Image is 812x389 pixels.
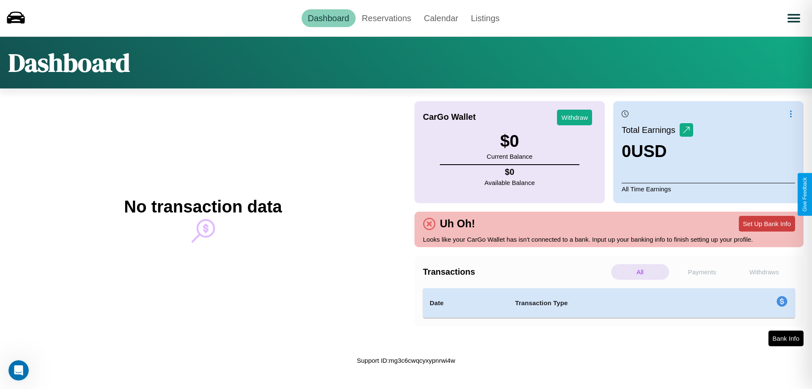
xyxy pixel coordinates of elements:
[802,177,808,212] div: Give Feedback
[430,298,502,308] h4: Date
[423,267,609,277] h4: Transactions
[124,197,282,216] h2: No transaction data
[8,360,29,381] iframe: Intercom live chat
[782,6,806,30] button: Open menu
[436,218,479,230] h4: Uh Oh!
[557,110,592,125] button: Withdraw
[622,142,693,161] h3: 0 USD
[622,122,680,138] p: Total Earnings
[768,331,804,346] button: Bank Info
[735,264,793,280] p: Withdraws
[611,264,669,280] p: All
[485,177,535,188] p: Available Balance
[8,45,130,80] h1: Dashboard
[423,112,476,122] h4: CarGo Wallet
[423,288,795,318] table: simple table
[515,298,707,308] h4: Transaction Type
[356,9,418,27] a: Reservations
[423,234,795,245] p: Looks like your CarGo Wallet has isn't connected to a bank. Input up your banking info to finish ...
[357,355,455,366] p: Support ID: mg3c6cwqcyxypnrwi4w
[622,183,795,195] p: All Time Earnings
[487,132,532,151] h3: $ 0
[673,264,731,280] p: Payments
[485,167,535,177] h4: $ 0
[417,9,464,27] a: Calendar
[302,9,356,27] a: Dashboard
[739,216,795,232] button: Set Up Bank Info
[487,151,532,162] p: Current Balance
[464,9,506,27] a: Listings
